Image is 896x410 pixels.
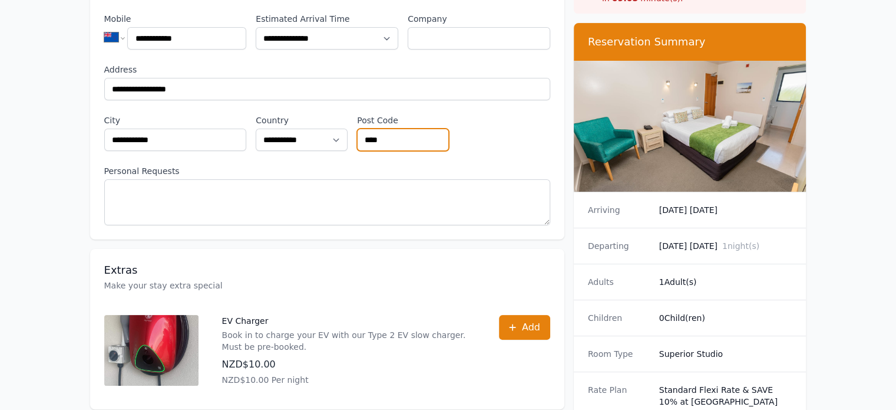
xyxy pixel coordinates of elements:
[256,114,348,126] label: Country
[659,204,792,216] dd: [DATE] [DATE]
[408,13,550,25] label: Company
[104,165,550,177] label: Personal Requests
[588,35,792,49] h3: Reservation Summary
[222,329,475,353] p: Book in to charge your EV with our Type 2 EV slow charger. Must be pre-booked.
[659,312,792,324] dd: 0 Child(ren)
[104,315,199,386] img: EV Charger
[588,276,650,288] dt: Adults
[659,276,792,288] dd: 1 Adult(s)
[104,280,550,291] p: Make your stay extra special
[104,263,550,277] h3: Extras
[222,374,475,386] p: NZD$10.00 Per night
[222,315,475,327] p: EV Charger
[659,240,792,252] dd: [DATE] [DATE]
[256,13,398,25] label: Estimated Arrival Time
[499,315,550,340] button: Add
[357,114,449,126] label: Post Code
[659,348,792,360] dd: Superior Studio
[222,357,475,372] p: NZD$10.00
[588,240,650,252] dt: Departing
[659,384,792,408] dd: Standard Flexi Rate & SAVE 10% at [GEOGRAPHIC_DATA]
[722,241,759,251] span: 1 night(s)
[588,348,650,360] dt: Room Type
[104,114,247,126] label: City
[104,13,247,25] label: Mobile
[104,64,550,76] label: Address
[588,384,650,408] dt: Rate Plan
[588,312,650,324] dt: Children
[588,204,650,216] dt: Arriving
[522,320,540,334] span: Add
[574,61,806,192] img: Superior Studio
